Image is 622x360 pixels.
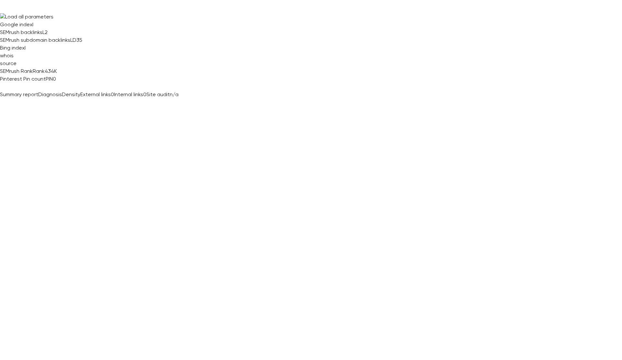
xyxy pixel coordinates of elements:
span: External links [80,91,111,97]
a: Site auditn/a [146,91,179,97]
span: Diagnosis [38,91,62,97]
a: 35 [76,37,82,43]
span: I [25,45,26,51]
span: LD [70,37,76,43]
span: Site audit [146,91,170,97]
span: L [42,29,45,35]
span: n/a [170,91,179,97]
span: 0 [111,91,114,97]
span: Load all parameters [5,14,53,20]
a: 0 [53,76,56,82]
span: Rank [33,68,45,74]
span: PIN [46,76,53,82]
a: 2 [45,29,48,35]
span: Density [62,91,80,97]
span: I [32,21,33,28]
a: 434K [45,68,57,74]
span: 0 [143,91,146,97]
span: Internal links [114,91,143,97]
